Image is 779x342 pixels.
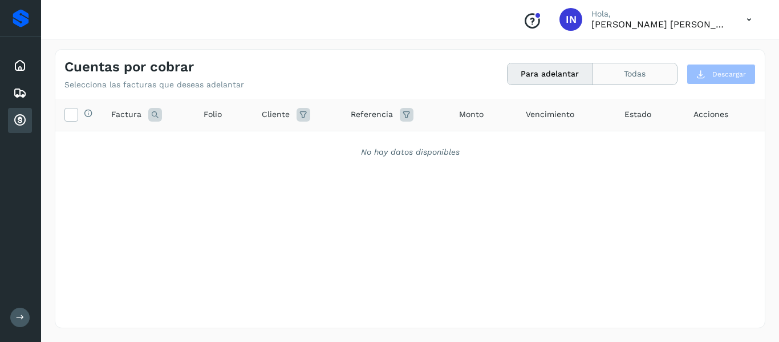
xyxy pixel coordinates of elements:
[712,69,746,79] span: Descargar
[70,146,750,158] div: No hay datos disponibles
[8,108,32,133] div: Cuentas por cobrar
[64,80,244,90] p: Selecciona las facturas que deseas adelantar
[8,81,32,106] div: Embarques
[693,108,728,120] span: Acciones
[204,108,222,120] span: Folio
[591,19,728,30] p: IGNACIO NAGAYA LOPEZ
[459,108,484,120] span: Monto
[64,59,194,75] h4: Cuentas por cobrar
[8,53,32,78] div: Inicio
[111,108,141,120] span: Factura
[593,63,677,85] button: Todas
[591,9,728,19] p: Hola,
[687,64,756,85] button: Descargar
[351,108,393,120] span: Referencia
[526,108,574,120] span: Vencimiento
[508,63,593,85] button: Para adelantar
[262,108,290,120] span: Cliente
[624,108,651,120] span: Estado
